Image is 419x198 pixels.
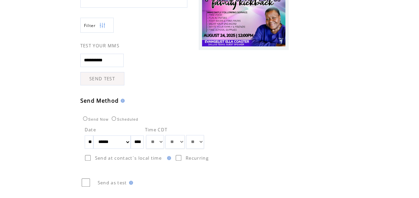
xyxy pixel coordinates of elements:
[80,18,114,33] a: Filter
[110,117,138,121] label: Scheduled
[112,116,116,121] input: Scheduled
[127,181,133,185] img: help.gif
[99,18,105,33] img: filters.png
[165,156,171,160] img: help.gif
[98,180,127,186] span: Send as test
[81,117,109,121] label: Send Now
[186,155,209,161] span: Recurring
[80,97,119,104] span: Send Method
[85,127,96,133] span: Date
[95,155,162,161] span: Send at contact`s local time
[83,116,87,121] input: Send Now
[119,99,125,103] img: help.gif
[84,23,96,28] span: Show filters
[80,72,124,85] a: SEND TEST
[145,127,168,133] span: Time CDT
[80,43,119,49] span: TEST YOUR MMS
